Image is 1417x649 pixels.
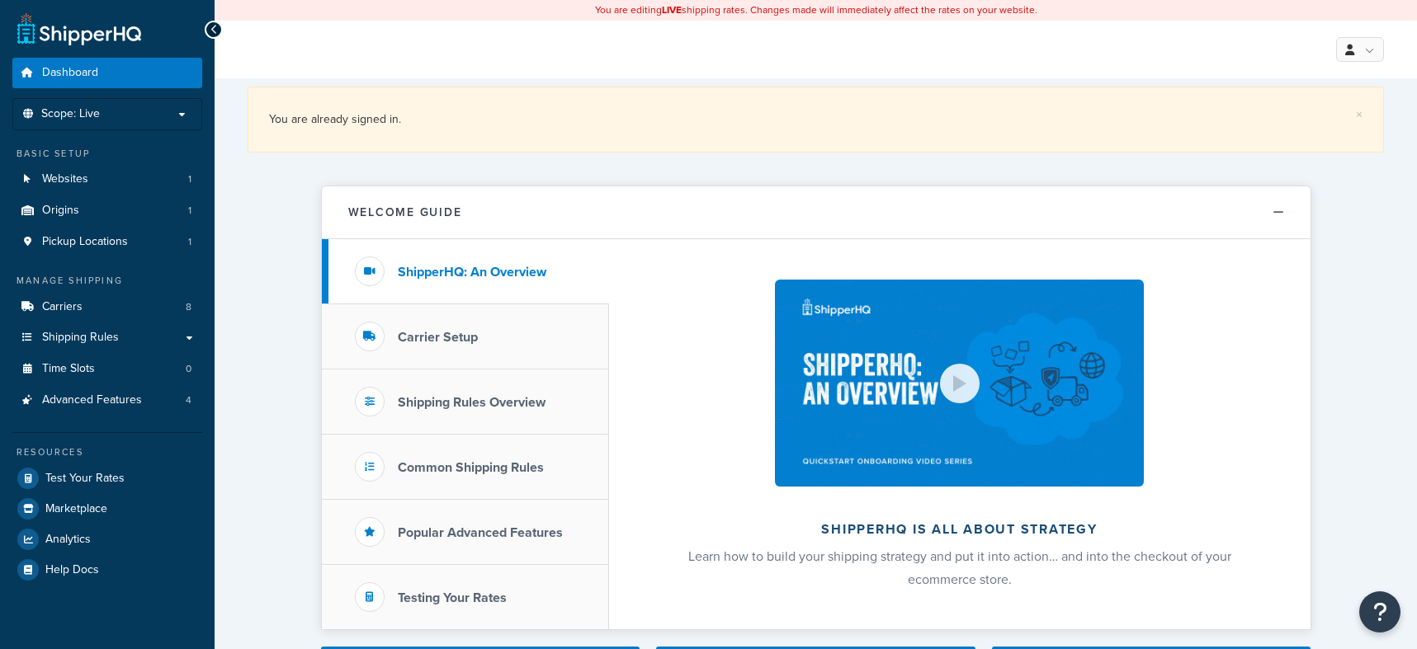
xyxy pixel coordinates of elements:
li: Carriers [12,292,202,322]
a: × [1356,108,1363,121]
h3: ShipperHQ: An Overview [398,265,546,280]
span: Time Slots [42,362,95,376]
span: 4 [186,393,191,407]
h3: Popular Advanced Features [398,525,563,540]
span: Help Docs [45,563,99,577]
h3: Common Shipping Rules [398,460,544,475]
a: Dashboard [12,58,202,88]
span: Websites [42,172,88,186]
span: Analytics [45,533,91,547]
span: Dashboard [42,66,98,80]
h2: Welcome Guide [348,206,462,219]
li: Advanced Features [12,385,202,416]
span: Learn how to build your shipping strategy and put it into action… and into the checkout of your e... [688,547,1231,589]
a: Time Slots0 [12,354,202,384]
li: Pickup Locations [12,227,202,257]
span: Advanced Features [42,393,142,407]
a: Shipping Rules [12,322,202,353]
a: Carriers8 [12,292,202,322]
div: Resources [12,445,202,459]
li: Time Slots [12,354,202,384]
span: Marketplace [45,502,107,516]
span: Shipping Rules [42,331,119,345]
h3: Carrier Setup [398,330,478,345]
a: Marketplace [12,494,202,524]
h2: ShipperHQ is all about strategy [653,522,1267,537]
a: Websites1 [12,164,202,195]
a: Pickup Locations1 [12,227,202,257]
img: ShipperHQ is all about strategy [775,280,1143,487]
a: Advanced Features4 [12,385,202,416]
div: Manage Shipping [12,274,202,288]
span: 8 [186,300,191,314]
a: Test Your Rates [12,463,202,493]
button: Welcome Guide [322,186,1311,239]
span: Scope: Live [41,107,100,121]
h3: Testing Your Rates [398,590,507,605]
b: LIVE [662,2,682,17]
span: 0 [186,362,191,376]
a: Help Docs [12,555,202,585]
span: Origins [42,204,79,218]
li: Websites [12,164,202,195]
span: Carriers [42,300,83,314]
div: You are already signed in. [269,108,1363,131]
span: Pickup Locations [42,235,128,249]
span: 1 [188,235,191,249]
a: Analytics [12,524,202,554]
span: Test Your Rates [45,472,125,486]
span: 1 [188,172,191,186]
button: Open Resource Center [1359,591,1400,633]
li: Origins [12,195,202,226]
a: Origins1 [12,195,202,226]
span: 1 [188,204,191,218]
h3: Shipping Rules Overview [398,395,546,410]
div: Basic Setup [12,147,202,161]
